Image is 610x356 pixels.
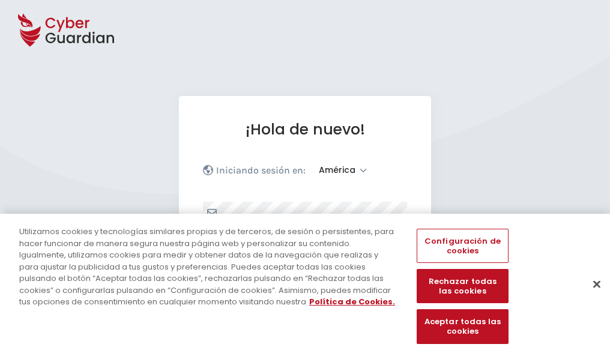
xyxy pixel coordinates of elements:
[216,164,306,176] p: Iniciando sesión en:
[584,271,610,297] button: Cerrar
[417,229,508,263] button: Configuración de cookies
[417,270,508,304] button: Rechazar todas las cookies
[19,226,399,308] div: Utilizamos cookies y tecnologías similares propias y de terceros, de sesión o persistentes, para ...
[417,310,508,344] button: Aceptar todas las cookies
[203,120,407,139] h1: ¡Hola de nuevo!
[309,296,395,307] a: Más información sobre su privacidad, se abre en una nueva pestaña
